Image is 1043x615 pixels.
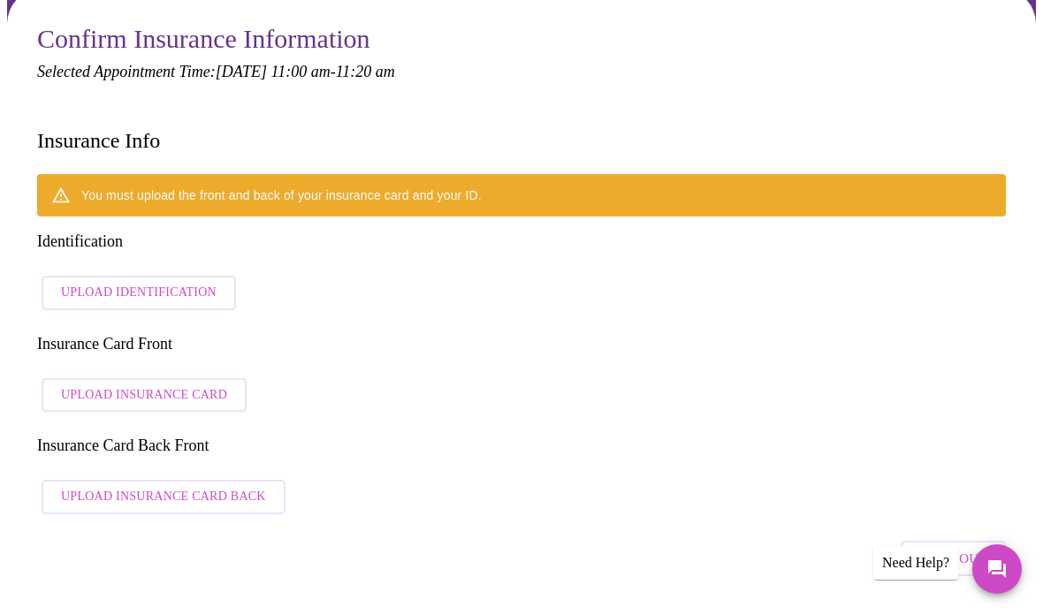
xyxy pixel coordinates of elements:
[972,544,1022,594] button: Messages
[61,486,266,508] span: Upload Insurance Card Back
[42,378,247,413] button: Upload Insurance Card
[37,437,1006,455] h3: Insurance Card Back Front
[37,24,1006,54] h3: Confirm Insurance Information
[81,179,482,211] div: You must upload the front and back of your insurance card and your ID.
[42,480,285,514] button: Upload Insurance Card Back
[873,546,958,580] div: Need Help?
[901,541,1006,576] button: Previous
[37,129,160,153] h3: Insurance Info
[37,335,1006,353] h3: Insurance Card Front
[37,63,395,80] em: Selected Appointment Time: [DATE] 11:00 am - 11:20 am
[61,282,217,304] span: Upload Identification
[37,232,1006,251] h3: Identification
[42,276,236,310] button: Upload Identification
[61,384,227,406] span: Upload Insurance Card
